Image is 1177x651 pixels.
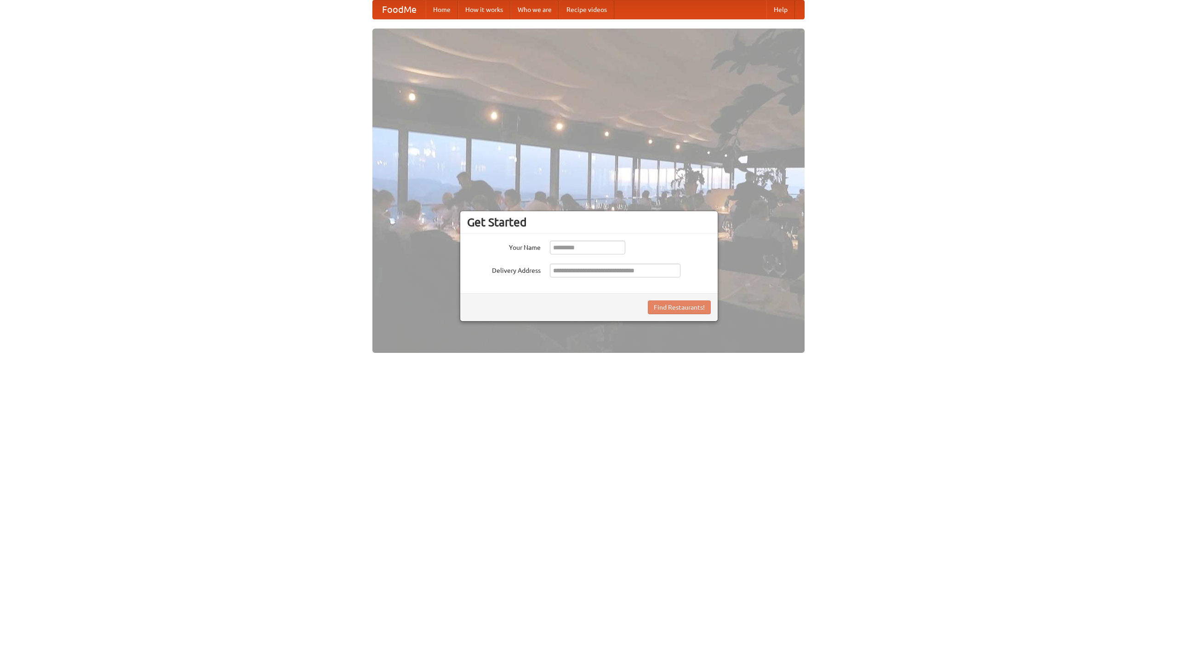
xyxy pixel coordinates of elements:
a: Help [766,0,795,19]
a: Who we are [510,0,559,19]
h3: Get Started [467,215,711,229]
a: How it works [458,0,510,19]
label: Delivery Address [467,264,541,275]
a: Home [426,0,458,19]
a: Recipe videos [559,0,614,19]
label: Your Name [467,241,541,252]
button: Find Restaurants! [648,300,711,314]
a: FoodMe [373,0,426,19]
